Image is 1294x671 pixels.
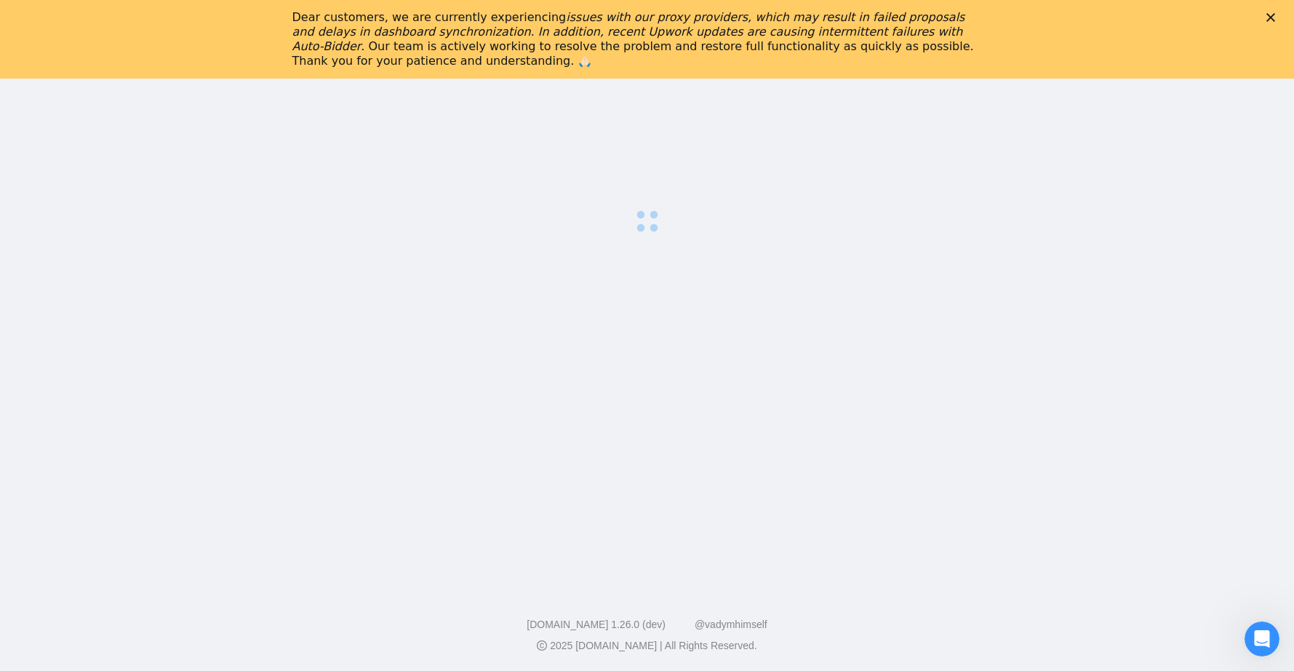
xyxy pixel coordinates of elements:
div: 2025 [DOMAIN_NAME] | All Rights Reserved. [12,638,1282,654]
span: copyright [537,640,547,651]
a: @vadymhimself [695,619,767,630]
i: issues with our proxy providers, which may result in failed proposals and delays in dashboard syn... [292,10,965,53]
div: Dear customers, we are currently experiencing . Our team is actively working to resolve the probl... [292,10,979,68]
div: Close [1266,13,1281,22]
a: [DOMAIN_NAME] 1.26.0 (dev) [527,619,666,630]
iframe: Intercom live chat [1245,622,1279,656]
